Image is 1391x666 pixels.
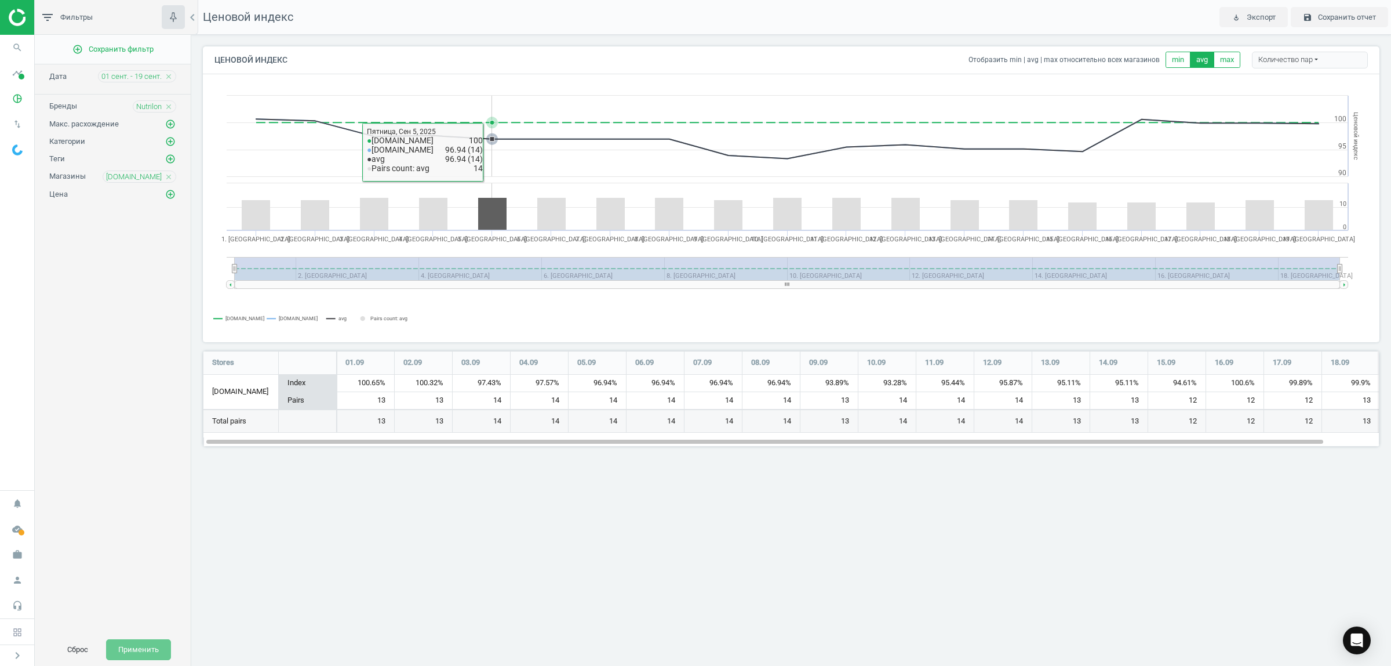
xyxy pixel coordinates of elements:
span: Отобразить min | avg | max относительно всех магазинов [968,55,1166,65]
tspan: 9. [GEOGRAPHIC_DATA] [694,236,763,243]
button: min [1166,52,1190,68]
span: 18.09 [1331,357,1349,368]
div: 99.9% [1322,375,1379,392]
tspan: 19. [GEOGRAPHIC_DATA] [1283,236,1355,243]
tspan: 18. [GEOGRAPHIC_DATA] [1224,236,1296,243]
tspan: 12. [GEOGRAPHIC_DATA] [869,236,942,243]
text: 100 [1334,115,1346,123]
span: Total pairs [212,416,270,426]
button: add_circle_outline [165,189,176,200]
i: timeline [6,62,28,84]
tspan: 14. [GEOGRAPHIC_DATA] [987,236,1059,243]
span: 04.09 [519,357,538,368]
span: Макс. расхождение [49,120,119,128]
text: 90 [1338,169,1346,177]
i: close [165,103,173,111]
button: chevron_right [3,648,32,663]
tspan: 1. [GEOGRAPHIC_DATA] [221,236,290,243]
tspan: 10. [GEOGRAPHIC_DATA] [751,236,824,243]
button: Сброс [55,639,100,660]
div: 14 [974,392,1032,409]
tspan: 11. [GEOGRAPHIC_DATA] [810,236,883,243]
tspan: 2. [GEOGRAPHIC_DATA] [281,236,349,243]
i: close [165,173,173,181]
tspan: 18. [GEOGRAPHIC_DATA] [1280,272,1353,280]
i: add_circle_outline [72,44,83,55]
div: 95.11% [1032,375,1090,392]
i: add_circle_outline [165,119,176,129]
div: 93.89% [800,375,858,392]
text: 95 [1338,142,1346,150]
tspan: 4. [GEOGRAPHIC_DATA] [399,236,468,243]
span: 01 сент. - 19 сент. [101,71,162,82]
tspan: 15. [GEOGRAPHIC_DATA] [1046,236,1119,243]
button: add_circle_outlineСохранить фильтр [35,38,191,61]
img: wGWNvw8QSZomAAAAABJRU5ErkJggg== [12,144,23,155]
span: 09.09 [809,357,828,368]
text: 0 [1343,223,1346,231]
span: Теги [49,154,65,163]
i: cloud_done [6,518,28,540]
tspan: 13. [GEOGRAPHIC_DATA] [928,236,1001,243]
span: 16.09 [1215,357,1233,368]
i: person [6,569,28,591]
text: 10 [1339,200,1346,208]
span: Категории [49,137,85,146]
span: 14 [635,416,675,426]
div: 14 [627,392,684,409]
tspan: 17. [GEOGRAPHIC_DATA] [1164,236,1237,243]
div: 97.43% [453,375,510,392]
i: filter_list [41,10,54,24]
tspan: 16. [GEOGRAPHIC_DATA] [1105,236,1178,243]
button: play_for_work Экспорт [1219,7,1288,28]
span: 10.09 [867,357,886,368]
i: swap_vert [6,113,28,135]
img: ajHJNr6hYgQAAAAASUVORK5CYII= [9,9,91,26]
button: max [1214,52,1240,68]
div: 95.11% [1090,375,1148,392]
div: 12 [1206,392,1263,409]
tspan: 5. [GEOGRAPHIC_DATA] [458,236,527,243]
span: 08.09 [751,357,770,368]
div: 96.94% [569,375,626,392]
div: 13 [395,392,452,409]
span: 12 [1273,416,1313,426]
div: 13 [1322,392,1379,409]
tspan: 6. [GEOGRAPHIC_DATA] [517,236,586,243]
span: Магазины [49,172,86,180]
span: 14 [925,416,965,426]
i: headset_mic [6,595,28,617]
button: Применить [106,639,171,660]
span: 12.09 [983,357,1002,368]
i: play_for_work [1232,13,1241,22]
span: 14 [519,416,559,426]
i: chevron_right [10,649,24,663]
div: 14 [569,392,626,409]
tspan: 8. [GEOGRAPHIC_DATA] [635,236,704,243]
div: 14 [858,392,916,409]
span: Nutrilon [136,102,162,112]
span: 05.09 [577,357,596,368]
div: 93.28% [858,375,916,392]
span: 14 [461,416,501,426]
div: Index [279,375,336,392]
span: Фильтры [60,12,93,23]
i: add_circle_outline [165,136,176,147]
span: Цена [49,190,68,198]
span: 12 [1157,416,1197,426]
span: Бренды [49,102,77,110]
tspan: Ценовой индекс [1352,112,1360,160]
span: 13 [345,416,385,426]
span: 07.09 [693,357,712,368]
i: add_circle_outline [165,189,176,200]
tspan: 3. [GEOGRAPHIC_DATA] [340,236,409,243]
i: add_circle_outline [165,154,176,164]
span: 11.09 [925,357,944,368]
span: 06.09 [635,357,654,368]
span: 13 [1099,416,1139,426]
span: 03.09 [461,357,480,368]
button: save Сохранить отчет [1291,7,1388,28]
div: 96.94% [742,375,800,392]
span: 12 [1215,416,1255,426]
span: Экспорт [1247,12,1276,23]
